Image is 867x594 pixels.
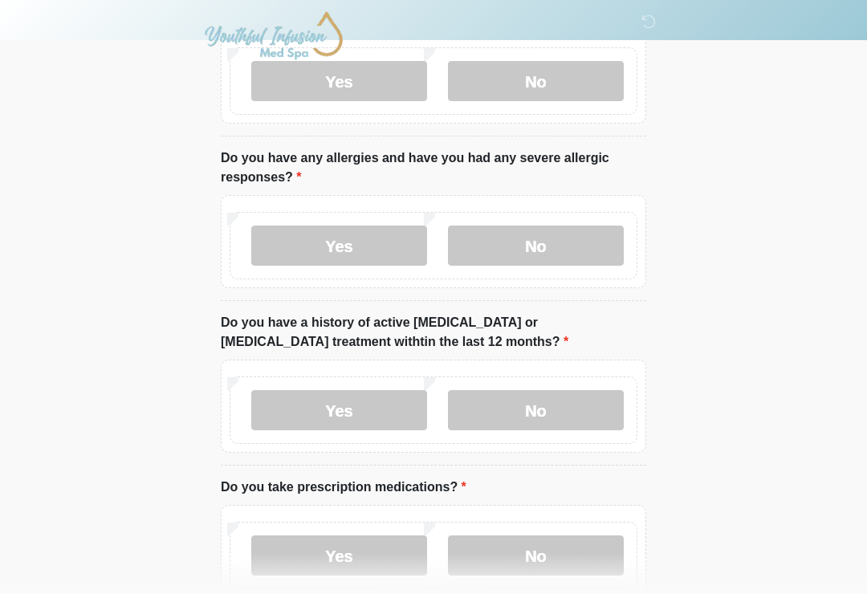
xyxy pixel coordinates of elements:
[221,149,646,188] label: Do you have any allergies and have you had any severe allergic responses?
[448,536,624,576] label: No
[251,62,427,102] label: Yes
[251,391,427,431] label: Yes
[221,478,466,498] label: Do you take prescription medications?
[251,536,427,576] label: Yes
[448,62,624,102] label: No
[448,226,624,266] label: No
[251,226,427,266] label: Yes
[205,12,343,60] img: Youthful Infusion Med Spa - Grapevine Logo
[448,391,624,431] label: No
[221,314,646,352] label: Do you have a history of active [MEDICAL_DATA] or [MEDICAL_DATA] treatment withtin the last 12 mo...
